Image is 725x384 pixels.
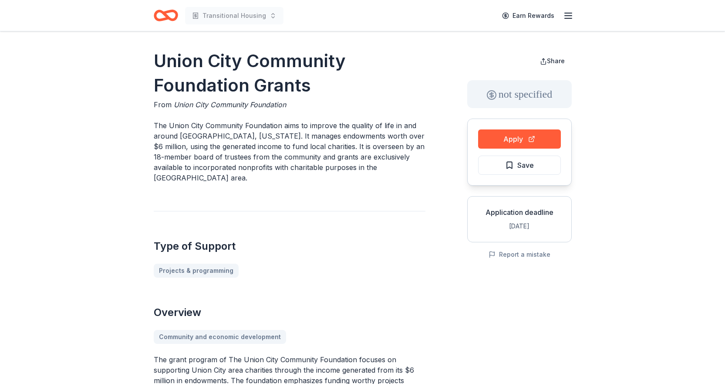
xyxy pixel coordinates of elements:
[533,52,572,70] button: Share
[154,120,425,183] p: The Union City Community Foundation aims to improve the quality of life in and around [GEOGRAPHIC...
[478,156,561,175] button: Save
[202,10,266,21] span: Transitional Housing
[185,7,283,24] button: Transitional Housing
[475,221,564,231] div: [DATE]
[154,49,425,98] h1: Union City Community Foundation Grants
[174,100,286,109] span: Union City Community Foundation
[154,99,425,110] div: From
[154,5,178,26] a: Home
[154,264,239,278] a: Projects & programming
[547,57,565,65] span: Share
[154,306,425,319] h2: Overview
[489,249,550,260] button: Report a mistake
[154,239,425,253] h2: Type of Support
[497,8,560,24] a: Earn Rewards
[475,207,564,217] div: Application deadline
[478,129,561,149] button: Apply
[517,160,534,171] span: Save
[467,80,572,108] div: not specified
